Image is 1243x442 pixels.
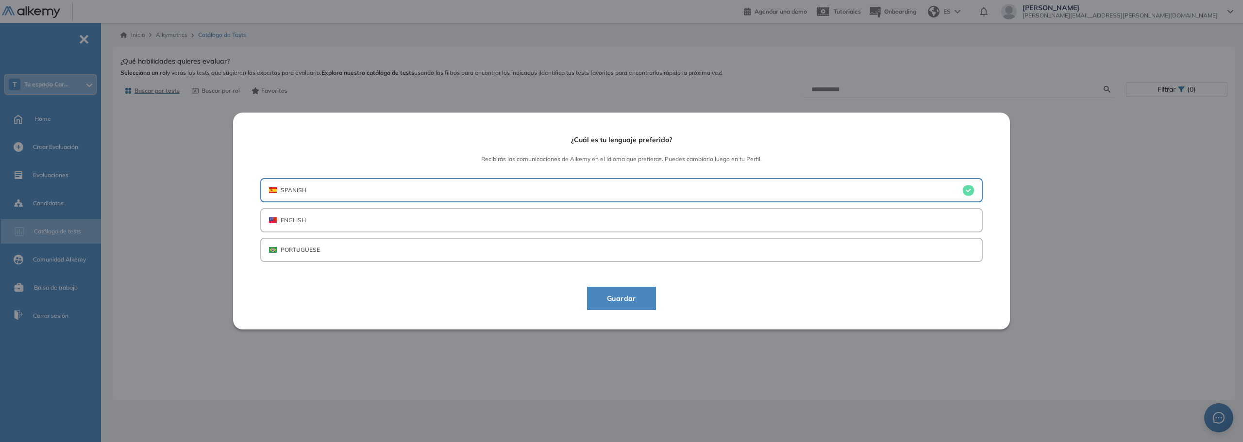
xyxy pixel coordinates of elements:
img: BRA [269,247,277,253]
span: Guardar [599,293,644,304]
p: SPANISH [281,186,306,195]
span: Recibirás las comunicaciones de Alkemy en el idioma que prefieras. Puedes cambiarlo luego en tu P... [260,156,983,163]
img: USA [269,217,277,223]
p: PORTUGUESE [281,246,320,254]
button: Guardar [587,287,656,310]
button: USAENGLISH [260,208,983,232]
span: ¿Cuál es tu lenguaje preferido? [260,136,983,144]
button: BRAPORTUGUESE [260,238,983,262]
button: ESPSPANISH [260,178,983,202]
p: ENGLISH [281,216,306,225]
img: ESP [269,187,277,193]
